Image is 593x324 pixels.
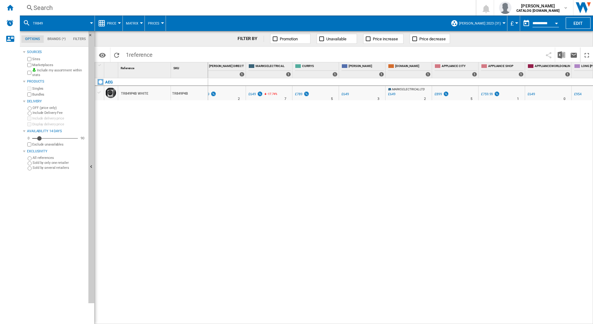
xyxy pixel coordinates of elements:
[551,17,562,28] button: Open calendar
[28,156,32,160] input: All references
[248,92,256,96] div: £649
[32,135,78,142] md-slider: Availability
[488,64,524,69] span: APPLIANCE SHOP
[23,16,91,31] div: tr849
[27,149,86,154] div: Exclusivity
[341,92,349,96] div: £649
[32,63,86,67] label: Marketplaces
[32,86,86,91] label: Singles
[451,16,504,31] div: [PERSON_NAME] 2023 (31)
[148,16,163,31] button: Prices
[511,16,517,31] button: £
[27,99,86,104] div: Delivery
[105,62,118,72] div: Sort None
[27,122,31,126] input: Display delivery price
[419,37,446,41] span: Price decrease
[88,31,96,42] button: Hide
[257,91,263,97] img: promotionV3.png
[573,91,582,97] div: £954
[107,21,116,25] span: Price
[377,96,379,102] div: Delivery Time : 3 days
[238,36,264,42] div: FILTER BY
[44,35,69,43] md-tab-item: Brands (*)
[581,47,593,62] button: Maximize
[172,62,208,72] div: SKU Sort None
[33,3,460,12] div: Search
[558,51,565,59] img: excel-24x24.png
[424,96,426,102] div: Delivery Time : 2 days
[33,160,86,165] label: Sold by only one retailer
[126,16,141,31] button: Matrix
[32,142,86,147] label: Exclude unavailables
[32,57,86,61] label: Sites
[27,87,31,91] input: Singles
[27,116,31,120] input: Include delivery price
[326,37,346,41] span: Unavailable
[21,35,44,43] md-tab-item: Options
[27,57,31,61] input: Sites
[27,142,31,146] input: Display delivery price
[32,68,36,72] img: mysite-bg-18x18.png
[286,72,291,77] div: 1 offers sold by MARKS ELECTRICAL
[119,62,171,72] div: Sort None
[555,47,568,62] button: Download in Excel
[27,69,31,77] input: Include my assortment within stats
[121,87,148,101] div: TR849P4B WHITE
[69,35,90,43] md-tab-item: Filters
[494,91,500,97] img: promotionV3.png
[433,62,478,78] div: APPLIANCE CITY 1 offers sold by APPLIANCE CITY
[387,91,395,97] div: £649
[519,72,524,77] div: 1 offers sold by APPLIANCE SHOP
[284,96,286,102] div: Delivery Time : 7 days
[470,96,472,102] div: Delivery Time : 5 days
[574,92,582,96] div: £954
[566,17,591,29] button: Edit
[294,91,310,97] div: £789
[294,62,339,78] div: CURRYS 1 offers sold by CURRYS
[363,34,404,44] button: Price increase
[27,129,86,134] div: Availability 14 Days
[472,72,477,77] div: 1 offers sold by APPLIANCE CITY
[32,68,86,78] label: Include my assortment within stats
[442,64,477,69] span: APPLIANCE CITY
[32,122,86,127] label: Display delivery price
[395,64,430,69] span: [DOMAIN_NAME]
[317,34,357,44] button: Unavailable
[481,92,493,96] div: £759.99
[280,37,298,41] span: Promotion
[443,91,449,97] img: promotionV3.png
[239,72,244,77] div: 1 offers sold by HUGHES DIRECT
[201,62,246,78] div: [PERSON_NAME] DIRECT 1 offers sold by HUGHES DIRECT
[256,64,291,69] span: MARKS ELECTRICAL
[295,92,302,96] div: £789
[247,91,263,97] div: £649
[267,92,275,96] span: -17.74
[410,34,450,44] button: Price decrease
[517,96,519,102] div: Delivery Time : 1 day
[27,63,31,67] input: Marketplaces
[499,2,511,14] img: profile.jpg
[270,34,310,44] button: Promotion
[379,72,384,77] div: 1 offers sold by JOHN LEWIS
[302,64,337,69] span: CURRYS
[171,86,208,100] div: TR849P4B
[28,111,32,115] input: Include Delivery Fee
[507,16,520,31] md-menu: Currency
[209,64,244,69] span: [PERSON_NAME] DIRECT
[107,16,119,31] button: Price
[33,110,86,115] label: Include Delivery Fee
[435,92,442,96] div: £899
[459,16,504,31] button: [PERSON_NAME] 2023 (31)
[28,161,32,165] input: Sold by only one retailer
[148,21,159,25] span: Prices
[98,16,119,31] div: Price
[528,92,535,96] div: £649
[32,92,86,97] label: Bundles
[388,92,395,96] div: £649
[434,91,449,97] div: £899
[28,106,32,110] input: OFF (price only)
